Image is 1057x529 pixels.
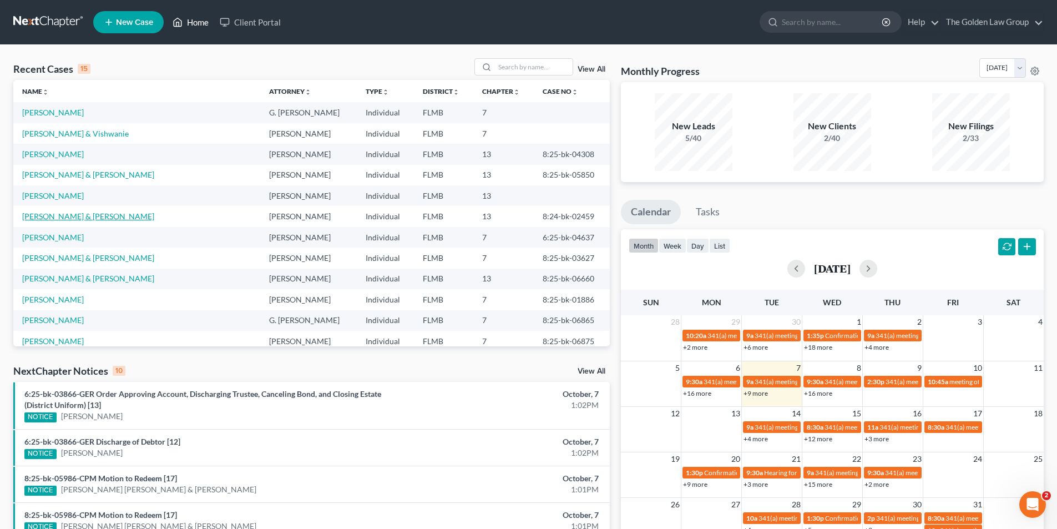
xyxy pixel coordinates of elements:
[686,331,706,340] span: 10:20a
[357,206,414,226] td: Individual
[755,377,862,386] span: 341(a) meeting for [PERSON_NAME]
[791,407,802,420] span: 14
[744,480,768,488] a: +3 more
[928,377,948,386] span: 10:45a
[260,248,357,268] td: [PERSON_NAME]
[730,452,741,466] span: 20
[414,289,473,310] td: FLMB
[977,315,983,329] span: 3
[864,435,889,443] a: +3 more
[659,238,686,253] button: week
[260,185,357,206] td: [PERSON_NAME]
[764,468,904,477] span: Hearing for [PERSON_NAME] [PERSON_NAME]
[940,12,1043,32] a: The Golden Law Group
[932,133,1010,144] div: 2/33
[807,377,823,386] span: 9:30a
[879,423,1045,431] span: 341(a) meeting for [PERSON_NAME] & [PERSON_NAME]
[815,468,922,477] span: 341(a) meeting for [PERSON_NAME]
[414,165,473,185] td: FLMB
[670,498,681,511] span: 26
[670,452,681,466] span: 19
[13,364,125,377] div: NextChapter Notices
[851,498,862,511] span: 29
[704,377,811,386] span: 341(a) meeting for [PERSON_NAME]
[804,480,832,488] a: +15 more
[495,59,573,75] input: Search by name...
[382,89,389,95] i: unfold_more
[22,295,84,304] a: [PERSON_NAME]
[1042,491,1051,500] span: 2
[214,12,286,32] a: Client Portal
[305,89,311,95] i: unfold_more
[932,120,1010,133] div: New Filings
[578,367,605,375] a: View All
[746,468,763,477] span: 9:30a
[61,484,256,495] a: [PERSON_NAME] [PERSON_NAME] & [PERSON_NAME]
[804,389,832,397] a: +16 more
[825,331,952,340] span: Confirmation Hearing for [PERSON_NAME]
[260,123,357,144] td: [PERSON_NAME]
[24,510,177,520] a: 8:25-bk-05986-CPM Motion to Redeem [17]
[24,437,180,446] a: 6:25-bk-03866-GER Discharge of Debtor [12]
[686,200,730,224] a: Tasks
[473,206,534,226] td: 13
[912,498,923,511] span: 30
[912,452,923,466] span: 23
[746,423,753,431] span: 9a
[24,473,177,483] a: 8:25-bk-05986-CPM Motion to Redeem [17]
[807,423,823,431] span: 8:30a
[825,423,932,431] span: 341(a) meeting for [PERSON_NAME]
[357,144,414,164] td: Individual
[61,411,123,422] a: [PERSON_NAME]
[22,336,84,346] a: [PERSON_NAME]
[795,361,802,375] span: 7
[765,298,779,307] span: Tue
[269,87,311,95] a: Attorneyunfold_more
[735,361,741,375] span: 6
[22,274,154,283] a: [PERSON_NAME] & [PERSON_NAME]
[972,361,983,375] span: 10
[534,227,610,248] td: 6:25-bk-04637
[414,473,599,484] div: October, 7
[534,310,610,331] td: 8:25-bk-06865
[867,377,884,386] span: 2:30p
[473,331,534,351] td: 7
[22,108,84,117] a: [PERSON_NAME]
[414,269,473,289] td: FLMB
[755,423,862,431] span: 341(a) meeting for [PERSON_NAME]
[851,407,862,420] span: 15
[414,484,599,495] div: 1:01PM
[867,468,884,477] span: 9:30a
[22,129,129,138] a: [PERSON_NAME] & Vishwanie
[825,514,1010,522] span: Confirmation hearing for [PERSON_NAME] & [PERSON_NAME]
[867,514,875,522] span: 2p
[730,498,741,511] span: 27
[572,89,578,95] i: unfold_more
[22,87,49,95] a: Nameunfold_more
[686,238,709,253] button: day
[730,407,741,420] span: 13
[807,468,814,477] span: 9a
[621,64,700,78] h3: Monthly Progress
[807,331,824,340] span: 1:35p
[856,361,862,375] span: 8
[414,206,473,226] td: FLMB
[683,343,707,351] a: +2 more
[791,452,802,466] span: 21
[709,238,730,253] button: list
[825,377,932,386] span: 341(a) meeting for [PERSON_NAME]
[357,331,414,351] td: Individual
[473,289,534,310] td: 7
[864,343,889,351] a: +4 more
[867,423,878,431] span: 11a
[78,64,90,74] div: 15
[885,468,992,477] span: 341(a) meeting for [PERSON_NAME]
[260,144,357,164] td: [PERSON_NAME]
[473,102,534,123] td: 7
[1007,298,1020,307] span: Sat
[782,12,883,32] input: Search by name...
[534,165,610,185] td: 8:25-bk-05850
[260,310,357,331] td: G. [PERSON_NAME]
[629,238,659,253] button: month
[744,389,768,397] a: +9 more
